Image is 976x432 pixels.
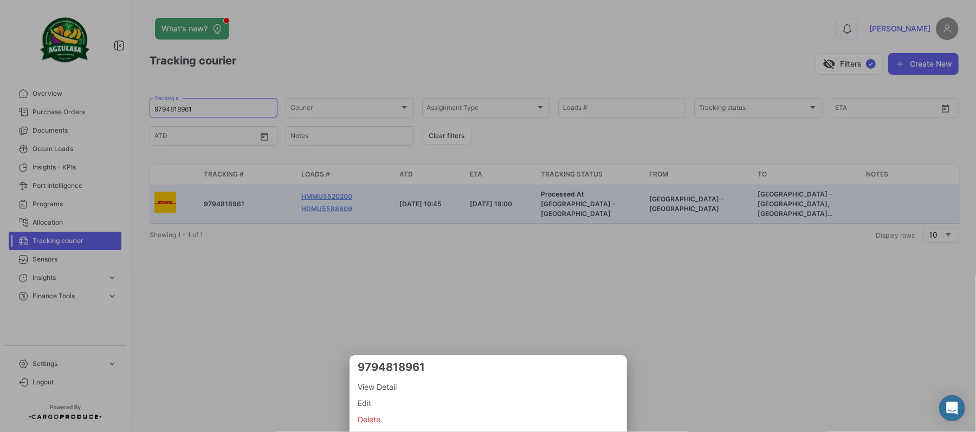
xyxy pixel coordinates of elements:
[358,413,618,426] span: Delete
[358,359,618,375] h3: 9794818961
[358,379,618,395] a: View Detail
[358,395,618,411] a: Edit
[358,397,618,410] span: Edit
[939,395,965,421] div: Abrir Intercom Messenger
[358,381,618,394] span: View Detail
